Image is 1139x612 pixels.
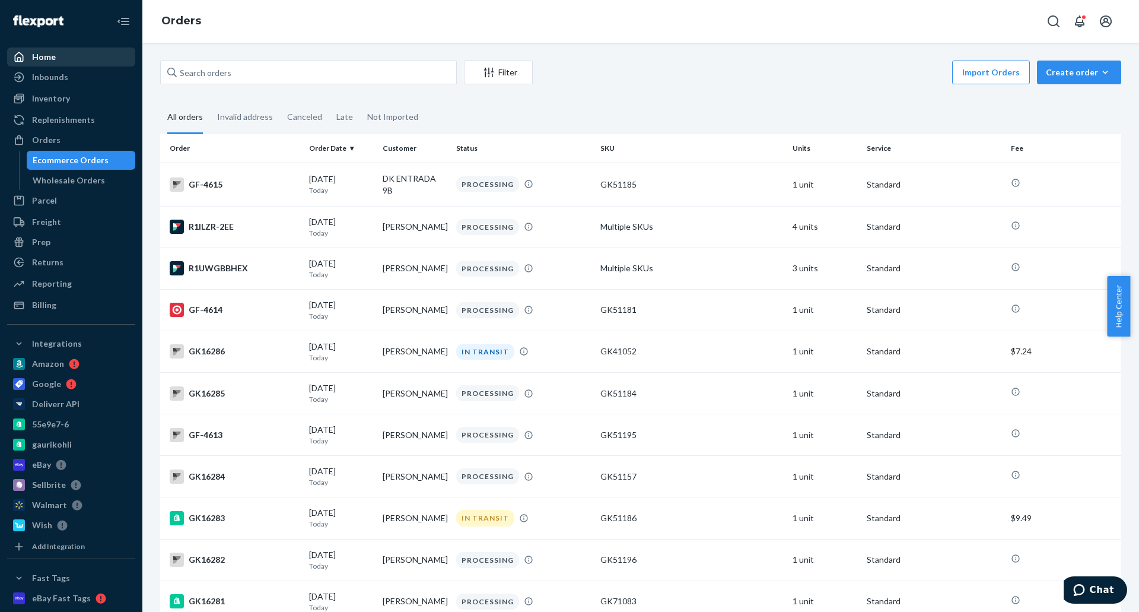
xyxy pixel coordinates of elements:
[27,151,136,170] a: Ecommerce Orders
[600,345,783,357] div: GK41052
[309,519,373,529] p: Today
[32,418,69,430] div: 55e9e7-6
[167,102,203,134] div: All orders
[788,206,861,248] td: 4 units
[170,553,300,567] div: GK16282
[13,15,63,27] img: Flexport logo
[309,258,373,280] div: [DATE]
[309,549,373,571] div: [DATE]
[456,552,519,568] div: PROCESSING
[112,9,135,33] button: Close Navigation
[7,395,135,414] a: Deliverr API
[7,191,135,210] a: Parcel
[32,93,70,104] div: Inventory
[309,394,373,404] p: Today
[451,134,596,163] th: Status
[7,68,135,87] a: Inbounds
[600,179,783,191] div: GK51185
[1107,276,1130,337] button: Help Center
[7,415,135,434] a: 55e9e7-6
[867,595,1001,607] p: Standard
[33,154,109,166] div: Ecommerce Orders
[600,429,783,441] div: GK51195
[309,465,373,487] div: [DATE]
[456,510,514,526] div: IN TRANSIT
[7,569,135,588] button: Fast Tags
[7,296,135,315] a: Billing
[596,248,788,289] td: Multiple SKUs
[32,572,70,584] div: Fast Tags
[456,468,519,484] div: PROCESSING
[867,388,1001,399] p: Standard
[309,424,373,446] div: [DATE]
[309,185,373,195] p: Today
[456,176,519,192] div: PROCESSING
[309,341,373,363] div: [DATE]
[32,358,64,370] div: Amazon
[32,134,61,146] div: Orders
[1068,9,1092,33] button: Open notifications
[378,331,451,372] td: [PERSON_NAME]
[170,386,300,401] div: GK16285
[7,253,135,272] a: Returns
[600,554,783,566] div: GK51196
[1064,576,1127,606] iframe: Opens a widget where you can chat to one of our agents
[464,61,533,84] button: Filter
[378,163,451,206] td: DK ENTRADA 9B
[7,131,135,150] a: Orders
[32,299,56,311] div: Billing
[788,248,861,289] td: 3 units
[170,261,300,275] div: R1UWGBBHEX
[170,303,300,317] div: GF-4614
[788,163,861,206] td: 1 unit
[788,289,861,331] td: 1 unit
[7,589,135,608] a: eBay Fast Tags
[309,216,373,238] div: [DATE]
[32,216,61,228] div: Freight
[309,353,373,363] p: Today
[32,398,79,410] div: Deliverr API
[7,496,135,515] a: Walmart
[1094,9,1118,33] button: Open account menu
[7,233,135,252] a: Prep
[600,388,783,399] div: GK51184
[309,382,373,404] div: [DATE]
[1006,331,1121,372] td: $7.24
[378,373,451,414] td: [PERSON_NAME]
[32,541,85,551] div: Add Integration
[456,219,519,235] div: PROCESSING
[7,354,135,373] a: Amazon
[7,375,135,394] a: Google
[309,269,373,280] p: Today
[309,299,373,321] div: [DATE]
[7,455,135,474] a: eBay
[464,66,532,78] div: Filter
[788,414,861,456] td: 1 unit
[7,274,135,293] a: Reporting
[7,516,135,535] a: Wish
[867,179,1001,191] p: Standard
[456,427,519,443] div: PROCESSING
[32,499,67,511] div: Walmart
[160,61,457,84] input: Search orders
[378,456,451,497] td: [PERSON_NAME]
[7,540,135,554] a: Add Integration
[161,14,201,27] a: Orders
[287,102,322,132] div: Canceled
[788,373,861,414] td: 1 unit
[309,173,373,195] div: [DATE]
[170,344,300,359] div: GK16286
[456,344,514,360] div: IN TRANSIT
[378,206,451,248] td: [PERSON_NAME]
[378,497,451,539] td: [PERSON_NAME]
[1042,9,1065,33] button: Open Search Box
[170,220,300,234] div: R1ILZR-2EE
[596,206,788,248] td: Multiple SKUs
[367,102,418,132] div: Not Imported
[788,456,861,497] td: 1 unit
[383,143,447,153] div: Customer
[7,47,135,66] a: Home
[309,311,373,321] p: Today
[596,134,788,163] th: SKU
